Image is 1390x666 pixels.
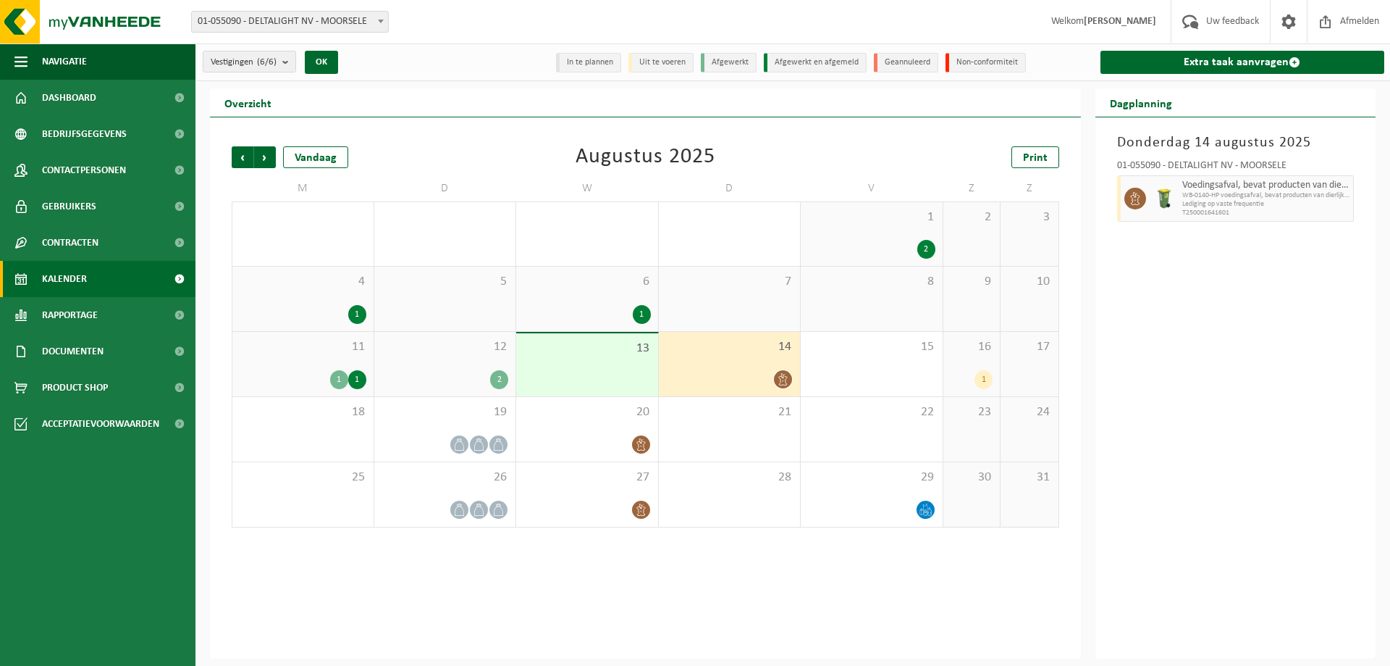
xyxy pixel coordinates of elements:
[1008,470,1050,486] span: 31
[42,225,98,261] span: Contracten
[917,240,935,259] div: 2
[1182,180,1350,191] span: Voedingsafval, bevat producten van dierlijke oorsprong, onverpakt, categorie 3
[1117,161,1355,175] div: 01-055090 - DELTALIGHT NV - MOORSELE
[382,274,509,290] span: 5
[666,404,793,420] span: 21
[42,80,96,116] span: Dashboard
[42,333,104,370] span: Documenten
[1100,51,1385,74] a: Extra taak aanvragen
[42,188,96,225] span: Gebruikers
[348,370,366,389] div: 1
[254,146,276,168] span: Volgende
[382,470,509,486] span: 26
[808,339,935,355] span: 15
[42,152,126,188] span: Contactpersonen
[666,274,793,290] span: 7
[516,175,659,201] td: W
[240,339,366,355] span: 11
[348,305,366,324] div: 1
[808,274,935,290] span: 8
[951,339,993,355] span: 16
[808,404,935,420] span: 22
[1182,191,1350,200] span: WB-0140-HP voedingsafval, bevat producten van dierlijke oors
[210,88,286,117] h2: Overzicht
[951,209,993,225] span: 2
[374,175,517,201] td: D
[1011,146,1059,168] a: Print
[1117,132,1355,154] h3: Donderdag 14 augustus 2025
[523,470,651,486] span: 27
[523,404,651,420] span: 20
[945,53,1026,72] li: Non-conformiteit
[1095,88,1187,117] h2: Dagplanning
[951,470,993,486] span: 30
[203,51,296,72] button: Vestigingen(6/6)
[628,53,694,72] li: Uit te voeren
[701,53,757,72] li: Afgewerkt
[874,53,938,72] li: Geannuleerd
[974,370,993,389] div: 1
[1008,209,1050,225] span: 3
[240,404,366,420] span: 18
[808,470,935,486] span: 29
[382,339,509,355] span: 12
[523,341,651,357] span: 13
[42,43,87,80] span: Navigatie
[232,175,374,201] td: M
[659,175,801,201] td: D
[191,11,389,33] span: 01-055090 - DELTALIGHT NV - MOORSELE
[633,305,651,324] div: 1
[951,274,993,290] span: 9
[283,146,348,168] div: Vandaag
[1023,152,1048,164] span: Print
[1182,200,1350,209] span: Lediging op vaste frequentie
[666,339,793,355] span: 14
[943,175,1001,201] td: Z
[42,116,127,152] span: Bedrijfsgegevens
[764,53,867,72] li: Afgewerkt en afgemeld
[42,406,159,442] span: Acceptatievoorwaarden
[257,57,277,67] count: (6/6)
[382,404,509,420] span: 19
[232,146,253,168] span: Vorige
[801,175,943,201] td: V
[211,51,277,73] span: Vestigingen
[666,470,793,486] span: 28
[556,53,621,72] li: In te plannen
[808,209,935,225] span: 1
[42,297,98,333] span: Rapportage
[192,12,388,32] span: 01-055090 - DELTALIGHT NV - MOORSELE
[1008,274,1050,290] span: 10
[240,470,366,486] span: 25
[1008,404,1050,420] span: 24
[1084,16,1156,27] strong: [PERSON_NAME]
[1182,209,1350,217] span: T250001641601
[305,51,338,74] button: OK
[523,274,651,290] span: 6
[1001,175,1058,201] td: Z
[42,370,108,406] span: Product Shop
[240,274,366,290] span: 4
[1008,339,1050,355] span: 17
[42,261,87,297] span: Kalender
[1153,188,1175,209] img: WB-0140-HPE-GN-50
[951,404,993,420] span: 23
[490,370,508,389] div: 2
[576,146,715,168] div: Augustus 2025
[330,370,348,389] div: 1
